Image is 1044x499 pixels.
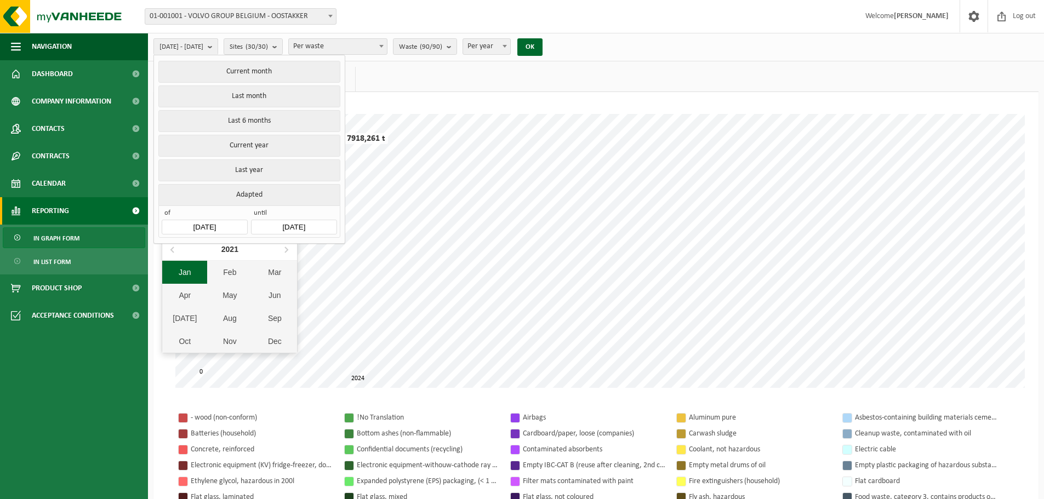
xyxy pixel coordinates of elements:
[33,251,71,272] span: In list form
[158,135,340,157] button: Current year
[523,427,665,440] div: Cardboard/paper, loose (companies)
[252,330,297,353] div: Dec
[207,330,252,353] div: Nov
[357,411,499,425] div: !No Translation
[191,411,333,425] div: - wood (non-conform)
[357,443,499,456] div: Confidential documents (recycling)
[855,474,997,488] div: Flat cardboard
[523,443,665,456] div: Contaminated absorbents
[32,60,73,88] span: Dashboard
[207,261,252,284] div: Feb
[162,284,207,307] div: Apr
[207,307,252,330] div: Aug
[523,474,665,488] div: Filter mats contaminated with paint
[32,115,65,142] span: Contacts
[463,38,511,55] span: Per year
[523,458,665,472] div: Empty IBC-CAT B (reuse after cleaning, 2nd choice)
[159,39,203,55] span: [DATE] - [DATE]
[357,474,499,488] div: Expanded polystyrene (EPS) packaging, (< 1 m² per piece) recyclable
[855,458,997,472] div: Empty plastic packaging of hazardous substances
[191,443,333,456] div: Concrete, reinforced
[158,184,340,205] button: Adapted
[230,39,268,55] span: Sites
[145,8,336,25] span: 01-001001 - VOLVO GROUP BELGIUM - OOSTAKKER
[158,159,340,181] button: Last year
[145,9,336,24] span: 01-001001 - VOLVO GROUP BELGIUM - OOSTAKKER
[32,142,70,170] span: Contracts
[217,240,243,258] div: 2021
[252,261,297,284] div: Mar
[357,427,499,440] div: Bottom ashes (non-flammable)
[517,38,543,56] button: OK
[289,39,387,54] span: Per waste
[689,443,831,456] div: Coolant, not hazardous
[158,110,340,132] button: Last 6 months
[855,411,997,425] div: Asbestos-containing building materials cement-bound (bonded)
[162,261,207,284] div: Jan
[420,43,442,50] count: (90/90)
[357,458,499,472] div: Electronic equipment-withouw-cathode ray tube (OVE)
[158,85,340,107] button: Last month
[32,33,72,60] span: Navigation
[191,474,333,488] div: Ethylene glycol, hazardous in 200l
[689,411,831,425] div: Aluminum pure
[224,38,283,55] button: Sites(30/30)
[344,133,388,144] div: 7918,261 t
[32,170,66,197] span: Calendar
[251,209,336,220] span: until
[463,39,510,54] span: Per year
[162,307,207,330] div: [DATE]
[252,307,297,330] div: Sep
[32,302,114,329] span: Acceptance conditions
[3,251,145,272] a: In list form
[399,39,442,55] span: Waste
[162,209,247,220] span: of
[32,197,69,225] span: Reporting
[246,43,268,50] count: (30/30)
[855,443,997,456] div: Electric cable
[288,38,387,55] span: Per waste
[191,458,333,472] div: Electronic equipment (KV) fridge-freezer, domestic
[689,474,831,488] div: Fire extinguishers (household)
[32,88,111,115] span: Company information
[393,38,457,55] button: Waste(90/90)
[162,330,207,353] div: Oct
[855,427,997,440] div: Cleanup waste, contaminated with oil
[158,61,340,83] button: Current month
[3,227,145,248] a: In graph form
[252,284,297,307] div: Jun
[207,284,252,307] div: May
[894,12,949,20] strong: [PERSON_NAME]
[689,458,831,472] div: Empty metal drums of oil
[33,228,79,249] span: In graph form
[191,427,333,440] div: Batteries (household)
[153,38,218,55] button: [DATE] - [DATE]
[689,427,831,440] div: Carwash sludge
[32,274,82,302] span: Product Shop
[523,411,665,425] div: Airbags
